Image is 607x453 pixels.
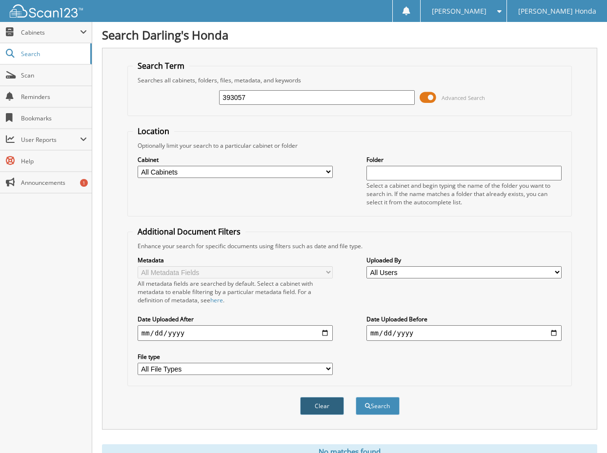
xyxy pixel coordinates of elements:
[138,325,333,341] input: start
[21,93,87,101] span: Reminders
[133,60,189,71] legend: Search Term
[21,157,87,165] span: Help
[366,156,562,164] label: Folder
[366,325,562,341] input: end
[518,8,596,14] span: [PERSON_NAME] Honda
[21,28,80,37] span: Cabinets
[21,50,85,58] span: Search
[138,279,333,304] div: All metadata fields are searched by default. Select a cabinet with metadata to enable filtering b...
[21,178,87,187] span: Announcements
[21,114,87,122] span: Bookmarks
[366,256,562,264] label: Uploaded By
[133,126,174,137] legend: Location
[366,181,562,206] div: Select a cabinet and begin typing the name of the folder you want to search in. If the name match...
[366,315,562,323] label: Date Uploaded Before
[80,179,88,187] div: 1
[21,71,87,79] span: Scan
[138,256,333,264] label: Metadata
[133,76,567,84] div: Searches all cabinets, folders, files, metadata, and keywords
[442,94,485,101] span: Advanced Search
[356,397,400,415] button: Search
[432,8,486,14] span: [PERSON_NAME]
[133,141,567,150] div: Optionally limit your search to a particular cabinet or folder
[138,156,333,164] label: Cabinet
[133,226,245,237] legend: Additional Document Filters
[300,397,344,415] button: Clear
[210,296,223,304] a: here
[21,136,80,144] span: User Reports
[138,353,333,361] label: File type
[138,315,333,323] label: Date Uploaded After
[102,27,597,43] h1: Search Darling's Honda
[10,4,83,18] img: scan123-logo-white.svg
[133,242,567,250] div: Enhance your search for specific documents using filters such as date and file type.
